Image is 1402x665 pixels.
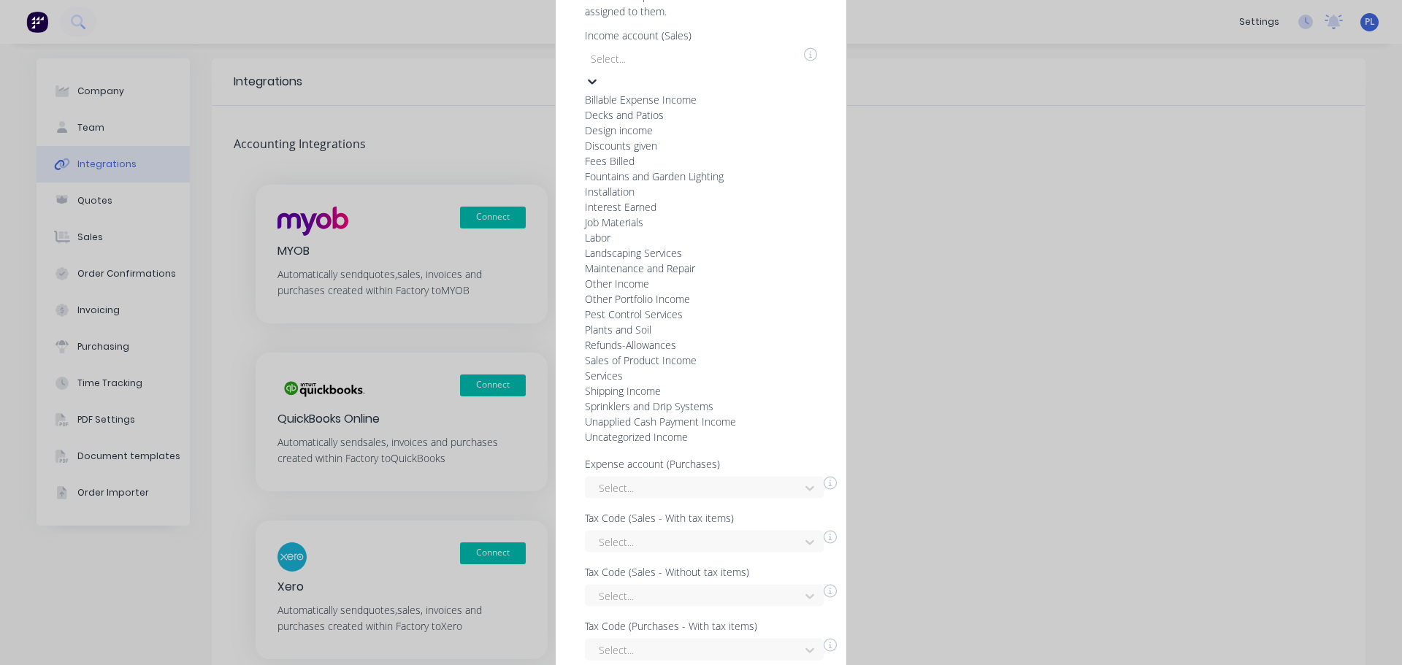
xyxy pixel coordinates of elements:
div: Income account (Sales) [585,30,817,40]
div: Fountains and Garden Lighting [585,168,804,183]
div: Unapplied Cash Payment Income [585,413,804,428]
div: Job Materials [585,214,804,229]
div: Discounts given [585,137,804,153]
div: Landscaping Services [585,245,804,260]
div: Decks and Patios [585,107,804,122]
div: Sales of Product Income [585,352,804,367]
div: Tax Code (Sales - With tax items) [585,512,837,523]
div: Refunds-Allowances [585,337,804,352]
div: Other Portfolio Income [585,291,804,306]
div: Pest Control Services [585,306,804,321]
div: Design income [585,122,804,137]
div: Billable Expense Income [585,91,804,107]
div: Expense account (Purchases) [585,458,837,469]
div: Services [585,367,804,383]
div: Installation [585,183,804,199]
img: Factory [26,11,48,33]
div: Maintenance and Repair [585,260,804,275]
div: Tax Code (Sales - Without tax items) [585,566,837,577]
div: Sprinklers and Drip Systems [585,398,804,413]
div: Plants and Soil [585,321,804,337]
div: Fees Billed [585,153,804,168]
div: Interest Earned [585,199,804,214]
div: Other Income [585,275,804,291]
div: Tax Code (Purchases - With tax items) [585,620,837,631]
div: Uncategorized Income [585,428,804,444]
div: Shipping Income [585,383,804,398]
div: Labor [585,229,804,245]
